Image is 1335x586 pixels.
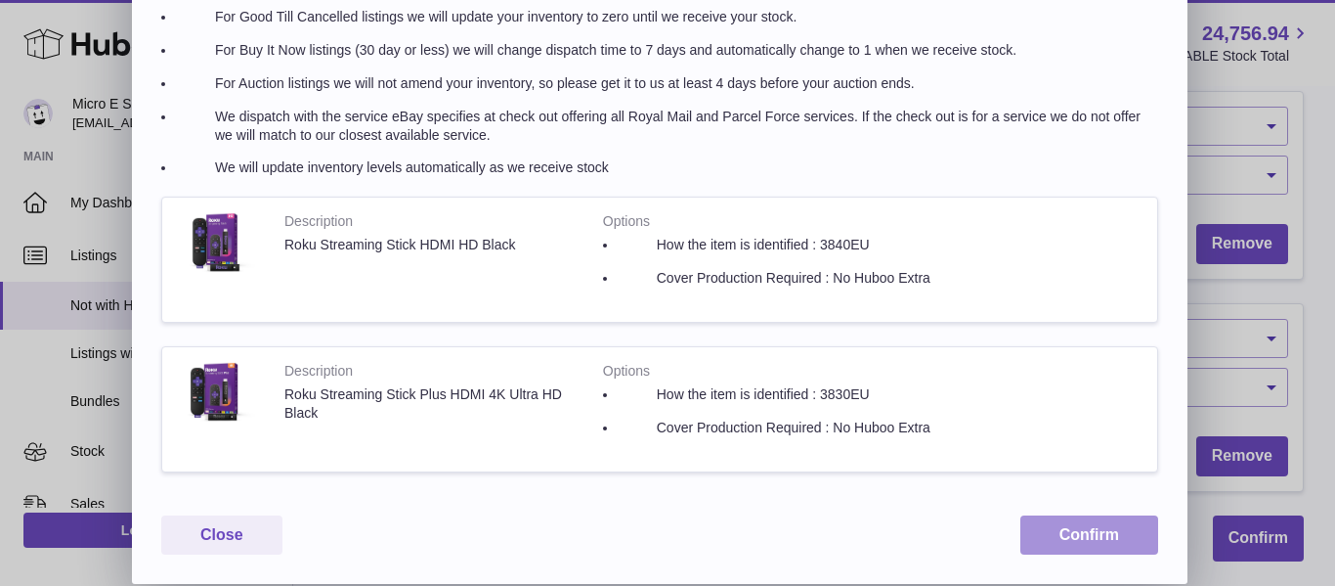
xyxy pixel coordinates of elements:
strong: Description [284,362,574,385]
td: Roku Streaming Stick HDMI HD Black [270,198,588,322]
strong: Description [284,212,574,236]
li: How the item is identified : 3840EU [618,236,964,254]
img: $_57.JPG [177,362,255,423]
strong: Options [603,212,964,236]
button: Confirm [1020,516,1158,556]
li: Cover Production Required : No Huboo Extra [618,419,964,437]
li: For Good Till Cancelled listings we will update your inventory to zero until we receive your stock. [176,8,1158,26]
strong: Options [603,362,964,385]
td: Roku Streaming Stick Plus HDMI 4K Ultra HD Black [270,347,588,472]
li: How the item is identified : 3830EU [618,385,964,404]
li: For Auction listings we will not amend your inventory, so please get it to us at least 4 days bef... [176,74,1158,93]
li: Cover Production Required : No Huboo Extra [618,269,964,288]
img: $_57.JPG [177,212,255,273]
li: We will update inventory levels automatically as we receive stock [176,158,1158,177]
li: For Buy It Now listings (30 day or less) we will change dispatch time to 7 days and automatically... [176,41,1158,60]
li: We dispatch with the service eBay specifies at check out offering all Royal Mail and Parcel Force... [176,108,1158,145]
button: Close [161,516,282,556]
